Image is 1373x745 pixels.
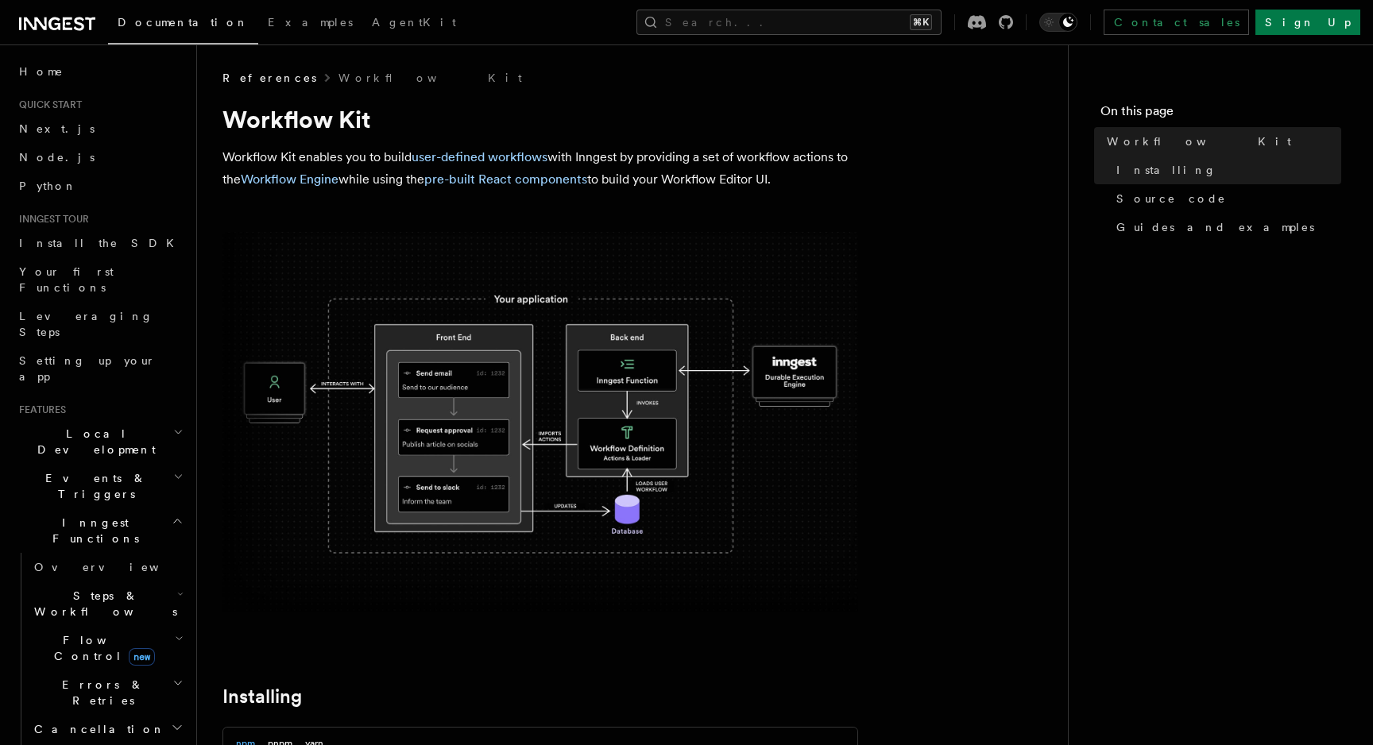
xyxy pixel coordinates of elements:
span: Quick start [13,98,82,111]
img: The Workflow Kit provides a Workflow Engine to compose workflow actions on the back end and a set... [222,232,858,612]
span: AgentKit [372,16,456,29]
a: Next.js [13,114,187,143]
button: Cancellation [28,715,187,743]
h1: Workflow Kit [222,105,858,133]
a: Installing [222,685,302,708]
span: Cancellation [28,721,165,737]
button: Errors & Retries [28,670,187,715]
span: References [222,70,316,86]
span: Overview [34,561,198,573]
span: Your first Functions [19,265,114,294]
a: Examples [258,5,362,43]
button: Inngest Functions [13,508,187,553]
a: Source code [1110,184,1341,213]
span: Install the SDK [19,237,184,249]
a: Setting up your app [13,346,187,391]
a: user-defined workflows [412,149,547,164]
kbd: ⌘K [910,14,932,30]
span: Inngest tour [13,213,89,226]
a: Overview [28,553,187,581]
button: Events & Triggers [13,464,187,508]
span: Errors & Retries [28,677,172,708]
span: new [129,648,155,666]
a: Documentation [108,5,258,44]
span: Features [13,403,66,416]
span: Documentation [118,16,249,29]
span: Node.js [19,151,95,164]
span: Python [19,179,77,192]
span: Local Development [13,426,173,457]
span: Flow Control [28,632,175,664]
span: Source code [1116,191,1226,207]
span: Setting up your app [19,354,156,383]
a: Workflow Engine [241,172,338,187]
span: Installing [1116,162,1216,178]
span: Workflow Kit [1107,133,1291,149]
p: Workflow Kit enables you to build with Inngest by providing a set of workflow actions to the whil... [222,146,858,191]
a: Guides and examples [1110,213,1341,241]
span: Home [19,64,64,79]
button: Toggle dark mode [1039,13,1077,32]
span: Guides and examples [1116,219,1314,235]
button: Search...⌘K [636,10,942,35]
a: Sign Up [1255,10,1360,35]
button: Local Development [13,419,187,464]
span: Leveraging Steps [19,310,153,338]
button: Steps & Workflows [28,581,187,626]
a: Node.js [13,143,187,172]
a: Workflow Kit [338,70,522,86]
span: Examples [268,16,353,29]
a: AgentKit [362,5,466,43]
span: Next.js [19,122,95,135]
button: Flow Controlnew [28,626,187,670]
a: Contact sales [1104,10,1249,35]
a: Installing [1110,156,1341,184]
a: Home [13,57,187,86]
a: Your first Functions [13,257,187,302]
h4: On this page [1100,102,1341,127]
a: pre-built React components [424,172,587,187]
a: Leveraging Steps [13,302,187,346]
a: Install the SDK [13,229,187,257]
span: Events & Triggers [13,470,173,502]
span: Inngest Functions [13,515,172,546]
a: Workflow Kit [1100,127,1341,156]
span: Steps & Workflows [28,588,177,620]
a: Python [13,172,187,200]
